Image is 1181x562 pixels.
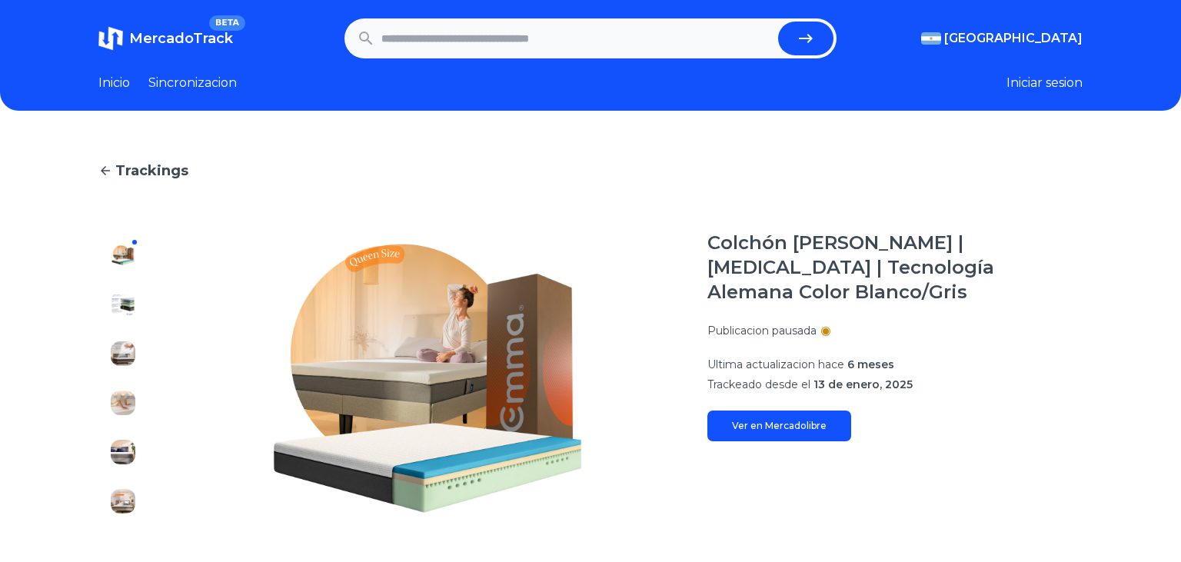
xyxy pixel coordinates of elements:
span: [GEOGRAPHIC_DATA] [944,29,1083,48]
a: MercadoTrackBETA [98,26,233,51]
span: Ultima actualizacion hace [707,357,844,371]
span: MercadoTrack [129,30,233,47]
img: Argentina [921,32,941,45]
span: BETA [209,15,245,31]
img: Colchón Emma Queen | Memory Foam | Tecnología Alemana Color Blanco/Gris [111,391,135,415]
img: Colchón Emma Queen | Memory Foam | Tecnología Alemana Color Blanco/Gris [111,292,135,317]
span: 6 meses [847,357,894,371]
img: Colchón Emma Queen | Memory Foam | Tecnología Alemana Color Blanco/Gris [111,489,135,514]
img: Colchón Emma Queen | Memory Foam | Tecnología Alemana Color Blanco/Gris [111,243,135,268]
a: Ver en Mercadolibre [707,411,851,441]
img: MercadoTrack [98,26,123,51]
button: [GEOGRAPHIC_DATA] [921,29,1083,48]
img: Colchón Emma Queen | Memory Foam | Tecnología Alemana Color Blanco/Gris [111,440,135,464]
span: Trackings [115,160,188,181]
button: Iniciar sesion [1006,74,1083,92]
span: Trackeado desde el [707,377,810,391]
h1: Colchón [PERSON_NAME] | [MEDICAL_DATA] | Tecnología Alemana Color Blanco/Gris [707,231,1083,304]
a: Sincronizacion [148,74,237,92]
img: Colchón Emma Queen | Memory Foam | Tecnología Alemana Color Blanco/Gris [111,341,135,366]
img: Colchón Emma Queen | Memory Foam | Tecnología Alemana Color Blanco/Gris [178,231,677,526]
a: Inicio [98,74,130,92]
p: Publicacion pausada [707,323,817,338]
a: Trackings [98,160,1083,181]
span: 13 de enero, 2025 [813,377,913,391]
